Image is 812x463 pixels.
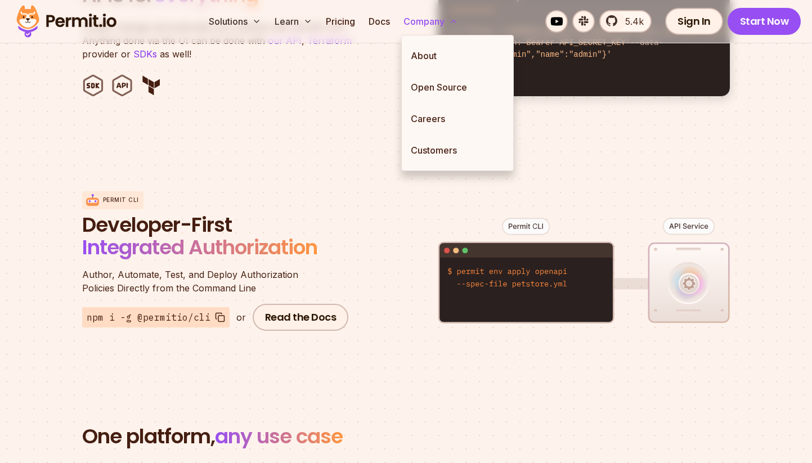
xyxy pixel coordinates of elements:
[402,103,513,134] a: Careers
[402,134,513,166] a: Customers
[82,268,352,295] p: Policies Directly from the Command Line
[728,8,801,35] a: Start Now
[82,268,352,281] span: Author, Automate, Test, and Deploy Authorization
[460,50,612,59] span: '{"key":"admin","name":"admin"}'
[321,10,360,33] a: Pricing
[399,10,463,33] button: Company
[402,40,513,71] a: About
[253,304,349,331] a: Read the Docs
[82,425,730,448] h2: One platform,
[402,71,513,103] a: Open Source
[451,38,630,47] span: 'authorization: Bearer API_SECRET_KEY'
[82,233,317,262] span: Integrated Authorization
[268,35,302,46] a: our API
[665,8,723,35] a: Sign In
[133,48,157,60] a: SDKs
[87,311,210,324] span: npm i -g @permitio/cli
[103,196,139,204] p: Permit CLI
[307,35,352,46] a: Terraform
[270,10,317,33] button: Learn
[236,311,246,324] div: or
[204,10,266,33] button: Solutions
[82,214,352,236] span: Developer-First
[82,307,230,327] button: npm i -g @permitio/cli
[11,2,122,41] img: Permit logo
[618,15,644,28] span: 5.4k
[215,422,343,451] span: any use case
[599,10,652,33] a: 5.4k
[364,10,394,33] a: Docs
